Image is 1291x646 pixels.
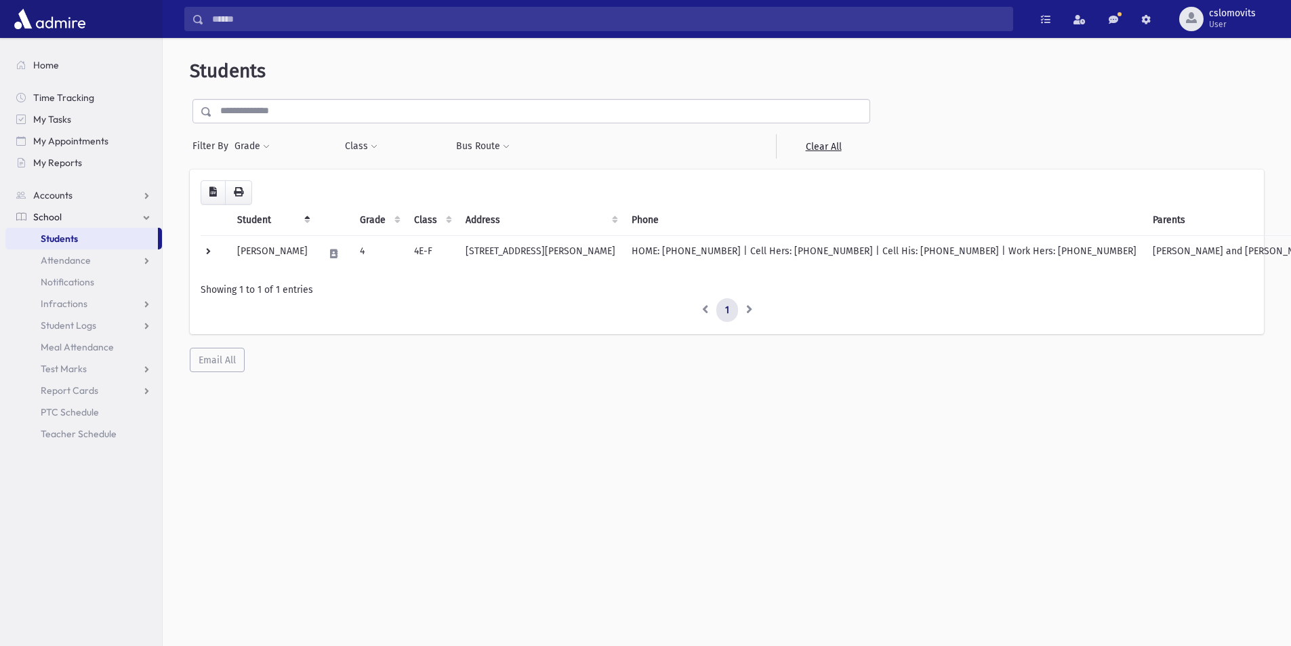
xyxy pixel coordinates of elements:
span: Time Tracking [33,92,94,104]
td: [STREET_ADDRESS][PERSON_NAME] [457,235,623,272]
span: Home [33,59,59,71]
span: User [1209,19,1256,30]
button: Email All [190,348,245,372]
span: Filter By [192,139,234,153]
span: My Reports [33,157,82,169]
a: Time Tracking [5,87,162,108]
a: Student Logs [5,315,162,336]
a: Meal Attendance [5,336,162,358]
span: Report Cards [41,384,98,397]
span: Test Marks [41,363,87,375]
button: Grade [234,134,270,159]
span: PTC Schedule [41,406,99,418]
span: Student Logs [41,319,96,331]
div: Showing 1 to 1 of 1 entries [201,283,1253,297]
span: Accounts [33,189,73,201]
button: Bus Route [455,134,510,159]
th: Student: activate to sort column descending [229,205,316,236]
th: Address: activate to sort column ascending [457,205,623,236]
input: Search [204,7,1012,31]
a: Attendance [5,249,162,271]
a: PTC Schedule [5,401,162,423]
span: Attendance [41,254,91,266]
a: My Tasks [5,108,162,130]
span: Teacher Schedule [41,428,117,440]
span: My Tasks [33,113,71,125]
th: Class: activate to sort column ascending [406,205,457,236]
a: My Reports [5,152,162,174]
span: My Appointments [33,135,108,147]
a: Students [5,228,158,249]
a: My Appointments [5,130,162,152]
a: 1 [716,298,738,323]
a: Accounts [5,184,162,206]
a: Report Cards [5,380,162,401]
td: [PERSON_NAME] [229,235,316,272]
td: 4 [352,235,406,272]
span: Notifications [41,276,94,288]
span: Students [41,233,78,245]
button: Print [225,180,252,205]
img: AdmirePro [11,5,89,33]
span: Meal Attendance [41,341,114,353]
td: 4E-F [406,235,457,272]
span: Infractions [41,298,87,310]
th: Grade: activate to sort column ascending [352,205,406,236]
a: School [5,206,162,228]
button: CSV [201,180,226,205]
span: cslomovits [1209,8,1256,19]
span: Students [190,60,266,82]
a: Teacher Schedule [5,423,162,445]
a: Test Marks [5,358,162,380]
th: Phone [623,205,1145,236]
td: HOME: [PHONE_NUMBER] | Cell Hers: [PHONE_NUMBER] | Cell His: [PHONE_NUMBER] | Work Hers: [PHONE_N... [623,235,1145,272]
a: Infractions [5,293,162,315]
button: Class [344,134,378,159]
span: School [33,211,62,223]
a: Clear All [776,134,870,159]
a: Notifications [5,271,162,293]
a: Home [5,54,162,76]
